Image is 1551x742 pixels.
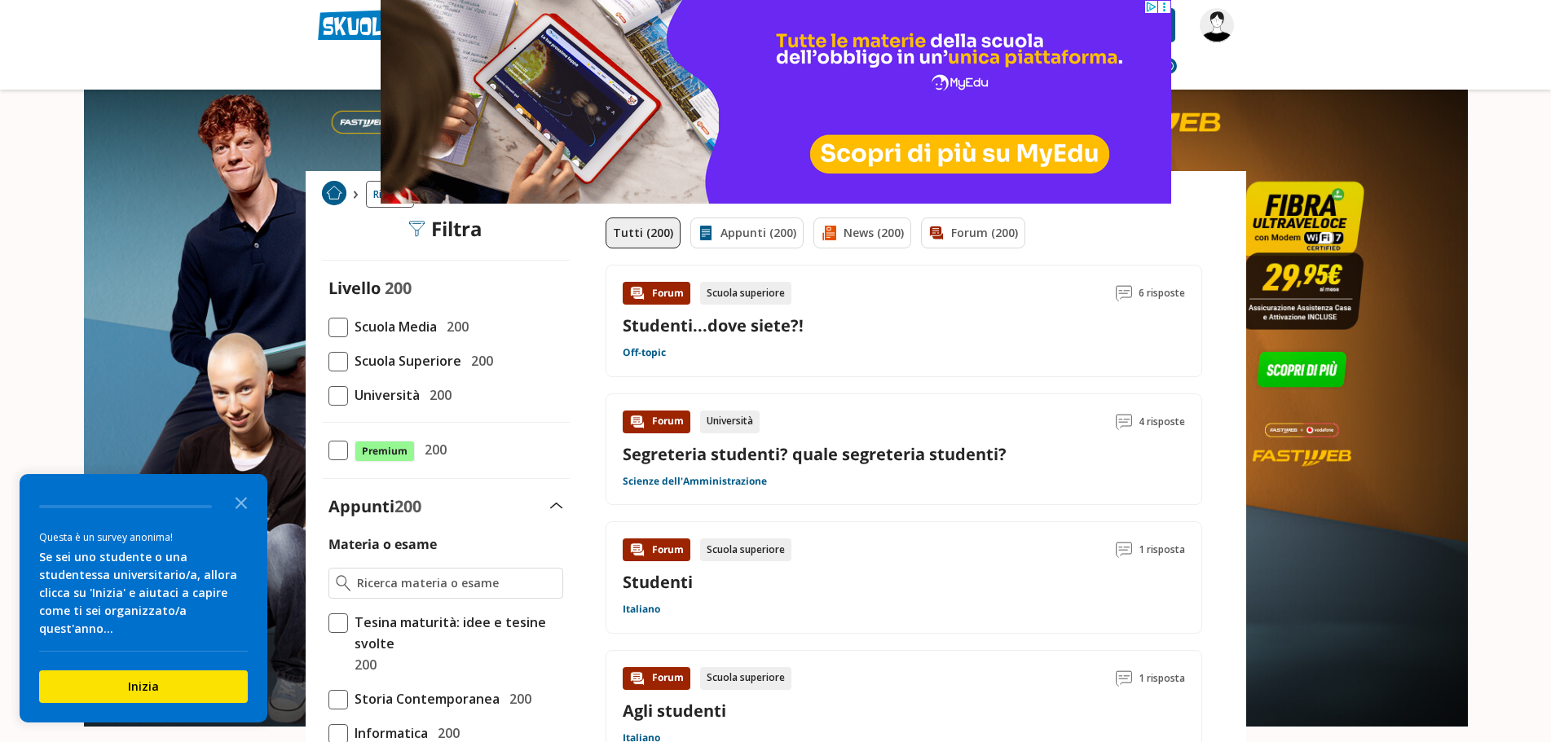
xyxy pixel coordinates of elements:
[623,443,1007,465] a: Segreteria studenti? quale segreteria studenti?
[322,181,346,205] img: Home
[550,503,563,509] img: Apri e chiudi sezione
[328,495,421,517] label: Appunti
[418,439,447,460] span: 200
[623,346,666,359] a: Off-topic
[39,529,248,545] div: Questa è un survey anonima!
[408,221,425,237] img: Filtra filtri mobile
[700,411,760,433] div: Università
[39,670,248,703] button: Inizia
[1139,282,1185,305] span: 6 risposte
[1116,285,1132,301] img: Commenti lettura
[20,474,267,722] div: Survey
[606,217,681,248] a: Tutti (200)
[355,441,415,462] span: Premium
[623,314,804,336] a: Studenti...dove siete?!
[690,217,804,248] a: Appunti (200)
[357,575,555,591] input: Ricerca materia o esame
[408,217,482,240] div: Filtra
[394,495,421,517] span: 200
[623,411,690,433] div: Forum
[328,277,381,299] label: Livello
[921,217,1025,248] a: Forum (200)
[39,548,248,638] div: Se sei uno studente o una studentessa universitario/a, allora clicca su 'Inizia' e aiutaci a capi...
[348,316,437,337] span: Scuola Media
[623,282,690,305] div: Forum
[813,217,911,248] a: News (200)
[385,277,412,299] span: 200
[440,316,469,337] span: 200
[623,700,726,722] a: Agli studenti
[366,181,414,208] a: Ricerca
[348,350,461,371] span: Scuola Superiore
[465,350,493,371] span: 200
[623,667,690,690] div: Forum
[1200,8,1234,42] img: Maremma001
[1139,667,1185,690] span: 1 risposta
[698,225,714,241] img: Appunti filtro contenuto
[1116,414,1132,430] img: Commenti lettura
[348,654,377,675] span: 200
[629,542,646,558] img: Forum contenuto
[348,612,563,654] span: Tesina maturità: idee e tesine svolte
[928,225,945,241] img: Forum filtro contenuto
[1116,670,1132,687] img: Commenti lettura
[1139,538,1185,561] span: 1 risposta
[322,181,346,208] a: Home
[328,535,437,553] label: Materia o esame
[700,538,791,561] div: Scuola superiore
[1139,411,1185,433] span: 4 risposte
[623,571,693,593] a: Studenti
[623,538,690,561] div: Forum
[1116,542,1132,558] img: Commenti lettura
[629,414,646,430] img: Forum contenuto
[700,282,791,305] div: Scuola superiore
[503,688,531,709] span: 200
[336,575,351,591] img: Ricerca materia o esame
[629,285,646,301] img: Forum contenuto
[821,225,837,241] img: News filtro contenuto
[629,670,646,687] img: Forum contenuto
[348,384,420,406] span: Università
[623,603,660,616] a: Italiano
[700,667,791,690] div: Scuola superiore
[225,485,258,518] button: Close the survey
[348,688,500,709] span: Storia Contemporanea
[423,384,452,406] span: 200
[623,475,767,488] a: Scienze dell'Amministrazione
